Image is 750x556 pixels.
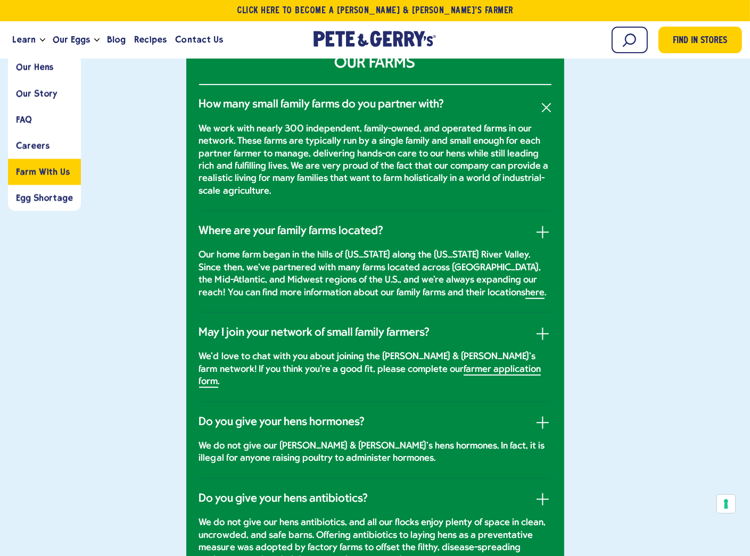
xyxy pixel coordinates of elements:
a: Find in Stores [658,27,742,53]
a: Our Story [8,80,81,106]
p: We'd love to chat with you about joining the [PERSON_NAME] & [PERSON_NAME]'s farm network! If you... [199,351,551,388]
span: Learn [12,33,36,46]
span: Recipes [134,33,167,46]
span: FAQ [16,114,32,125]
p: We do not give our [PERSON_NAME] & [PERSON_NAME]'s hens hormones. In fact, it is illegal for anyo... [199,440,551,465]
a: here [525,288,545,299]
span: Find in Stores [673,34,727,48]
h3: Do you give your hens antibiotics? [199,492,368,506]
a: FAQ [8,106,81,132]
a: Recipes [130,26,171,54]
button: Your consent preferences for tracking technologies [717,495,735,513]
input: Search [612,27,648,53]
span: Our Hens [16,62,53,72]
span: Careers [16,140,49,151]
a: Egg Shortage [8,185,81,211]
a: Our Eggs [48,26,94,54]
h3: How many small family farms do you partner with? [199,98,444,112]
h3: Do you give your hens hormones? [199,416,365,429]
span: Blog [107,33,126,46]
button: Open the dropdown menu for Learn [40,38,45,42]
a: Our Hens [8,54,81,80]
p: We work with nearly 300 independent, family-owned, and operated farms in our network. These farms... [199,123,551,197]
span: Our Story [16,88,57,98]
a: Blog [103,26,130,54]
a: Farm With Us [8,159,81,185]
a: Learn [8,26,40,54]
span: Egg Shortage [16,193,73,203]
h3: Where are your family farms located? [199,225,384,238]
span: Contact Us [176,33,223,46]
a: Contact Us [171,26,227,54]
button: Open the dropdown menu for Our Eggs [94,38,100,42]
a: farmer application form [199,364,541,388]
h3: May I join your network of small family farmers? [199,326,430,340]
span: Farm With Us [16,167,70,177]
a: Careers [8,132,81,159]
span: Our Eggs [53,33,90,46]
p: Our home farm began in the hills of [US_STATE] along the [US_STATE] River Valley. Since then, we'... [199,249,551,299]
h2: OUR FARMS [199,54,551,73]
